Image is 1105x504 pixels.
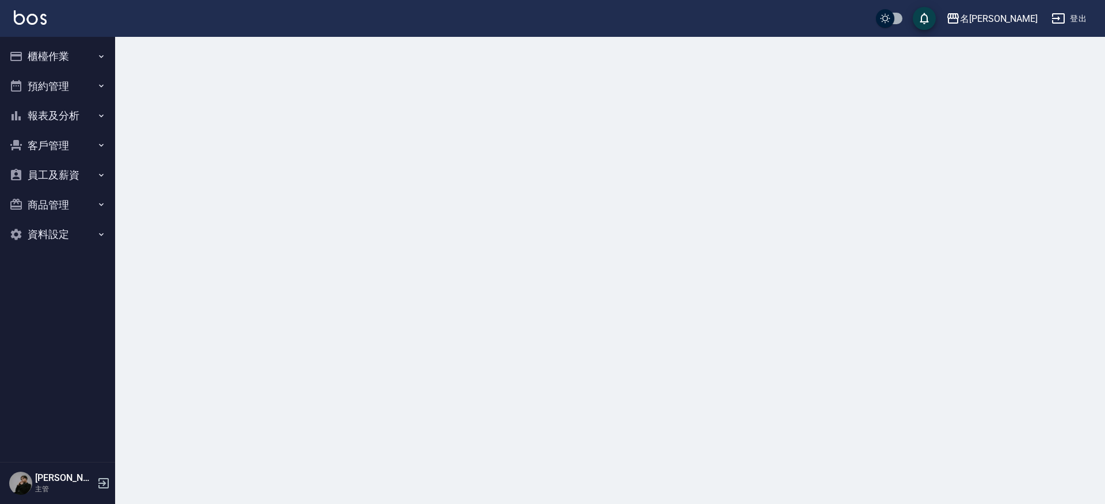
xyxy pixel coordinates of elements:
[5,101,110,131] button: 報表及分析
[913,7,936,30] button: save
[9,472,32,495] img: Person
[5,71,110,101] button: 預約管理
[5,219,110,249] button: 資料設定
[942,7,1042,31] button: 名[PERSON_NAME]
[1047,8,1091,29] button: 登出
[35,472,94,484] h5: [PERSON_NAME]
[960,12,1038,26] div: 名[PERSON_NAME]
[35,484,94,494] p: 主管
[5,160,110,190] button: 員工及薪資
[5,190,110,220] button: 商品管理
[14,10,47,25] img: Logo
[5,131,110,161] button: 客戶管理
[5,41,110,71] button: 櫃檯作業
